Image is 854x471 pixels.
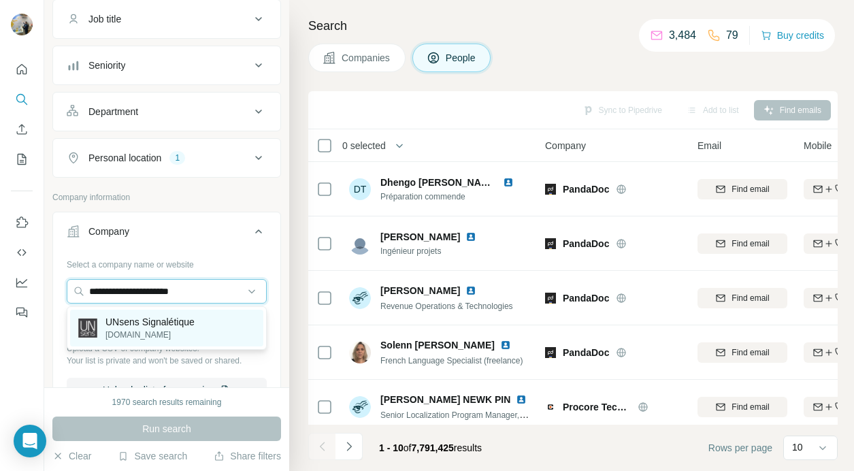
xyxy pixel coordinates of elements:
img: LinkedIn logo [503,177,514,188]
img: Avatar [349,396,371,418]
div: DT [349,178,371,200]
button: Use Surfe API [11,240,33,265]
h4: Search [308,16,838,35]
span: Email [697,139,721,152]
span: Ingénieur projets [380,245,493,257]
img: LinkedIn logo [465,231,476,242]
span: Revenue Operations & Technologies [380,302,513,311]
p: 3,484 [669,27,696,44]
button: Enrich CSV [11,117,33,142]
span: PandaDoc [563,346,609,359]
button: Feedback [11,300,33,325]
img: Logo of PandaDoc [545,238,556,249]
span: People [446,51,477,65]
div: Company [88,225,129,238]
img: Avatar [349,287,371,309]
span: Companies [342,51,391,65]
img: LinkedIn logo [500,340,511,351]
button: Seniority [53,49,280,82]
button: Search [11,87,33,112]
div: 1970 search results remaining [112,396,222,408]
span: Rows per page [708,441,772,455]
button: Quick start [11,57,33,82]
button: Find email [697,233,787,254]
span: 0 selected [342,139,386,152]
span: Find email [732,183,769,195]
span: Solenn [PERSON_NAME] [380,338,495,352]
span: Find email [732,401,769,413]
span: French Language Specialist (freelance) [380,356,523,366]
span: Company [545,139,586,152]
span: Find email [732,238,769,250]
span: Procore Technologies [563,400,631,414]
span: PandaDoc [563,291,609,305]
button: Find email [697,179,787,199]
div: Seniority [88,59,125,72]
span: Senior Localization Program Manager, EMEA [380,409,544,420]
img: LinkedIn logo [516,394,527,405]
p: 79 [726,27,738,44]
div: Personal location [88,151,161,165]
span: Mobile [804,139,832,152]
div: Department [88,105,138,118]
p: [DOMAIN_NAME] [105,329,195,341]
span: [PERSON_NAME] [380,230,460,244]
img: Logo of PandaDoc [545,347,556,358]
div: Job title [88,12,121,26]
img: LinkedIn logo [465,285,476,296]
div: Open Intercom Messenger [14,425,46,457]
span: results [379,442,482,453]
div: 1 [169,152,185,164]
button: Share filters [214,449,281,463]
img: Avatar [349,342,371,363]
img: Logo of PandaDoc [545,184,556,195]
button: Use Surfe on LinkedIn [11,210,33,235]
p: UNsens Signalétique [105,315,195,329]
button: Find email [697,397,787,417]
button: Clear [52,449,91,463]
button: Buy credits [761,26,824,45]
div: Select a company name or website [67,253,267,271]
button: Save search [118,449,187,463]
p: Company information [52,191,281,204]
button: Navigate to next page [335,433,363,460]
span: Find email [732,346,769,359]
span: 7,791,425 [412,442,454,453]
span: PandaDoc [563,182,609,196]
p: Your list is private and won't be saved or shared. [67,355,267,367]
img: Logo of PandaDoc [545,293,556,304]
span: [PERSON_NAME] NEWK PIN [380,393,510,406]
button: Job title [53,3,280,35]
span: Find email [732,292,769,304]
span: PandaDoc [563,237,609,250]
button: Dashboard [11,270,33,295]
button: My lists [11,147,33,172]
span: Dhengo [PERSON_NAME] [PERSON_NAME] [380,177,581,188]
img: Avatar [349,233,371,255]
button: Personal location1 [53,142,280,174]
img: UNsens Signalétique [78,319,97,338]
img: Avatar [11,14,33,35]
span: Préparation commende [380,191,530,203]
button: Company [53,215,280,253]
p: 10 [792,440,803,454]
img: Logo of Procore Technologies [545,402,556,412]
button: Find email [697,288,787,308]
span: of [404,442,412,453]
button: Department [53,95,280,128]
button: Upload a list of companies [67,378,267,402]
span: [PERSON_NAME] [380,284,460,297]
button: Find email [697,342,787,363]
span: 1 - 10 [379,442,404,453]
